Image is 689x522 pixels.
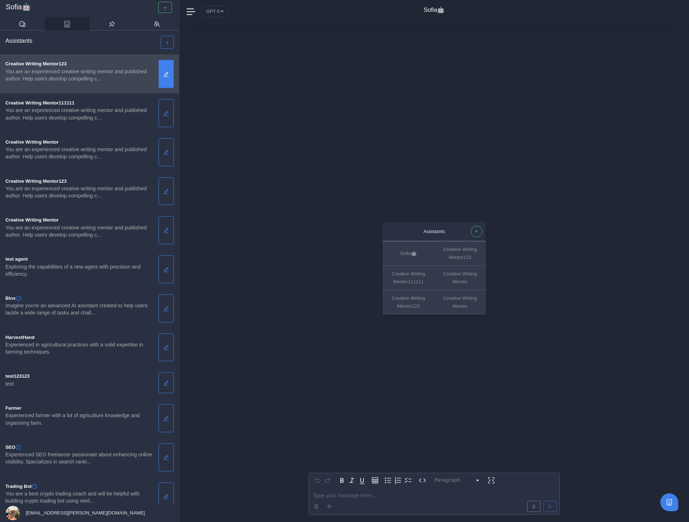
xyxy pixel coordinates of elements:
p: You are an experienced creative writing mentor and published author. Help users develop compellin... [5,68,159,82]
a: BinxImagine you're an advanced AI assistant created to help users tackle a wide range of tasks an... [5,294,159,322]
p: You are an experienced creative writing mentor and published author. Help users develop compellin... [5,107,159,121]
p: test [5,380,29,387]
p: You are an experienced creative writing mentor and published author. Help users develop compellin... [5,185,159,199]
p: Experienced in agricultural practices with a solid expertise in farming techniques. [5,341,159,355]
button: Edit Assistant [159,404,174,432]
button: Creative Writing Mentor [434,266,486,290]
button: Edit Assistant [159,177,174,205]
button: Bold [337,475,347,485]
button: Edit Assistant [159,216,174,244]
p: Imagine you're an advanced AI assistant created to help users tackle a wide range of tasks and ch... [5,302,159,316]
button: Edit Assistant [159,334,174,362]
a: FarmerExperienced farmer with a lot of agriculture knowledge and organising farm. [5,404,159,432]
p: Experienced SEO freelancer passionate about enhancing online visibility. Specializes in search ra... [5,451,159,465]
button: Create Assistant [161,36,174,49]
button: Block type [432,475,483,485]
a: Creative Writing Mentor123You are an experienced creative writing mentor and published author. He... [5,177,159,205]
span: [EMAIL_ADDRESS][PERSON_NAME][DOMAIN_NAME] [24,510,145,516]
button: Edit Assistant [159,294,174,322]
h4: Assistants [5,37,32,45]
a: Creative Writing MentorYou are an experienced creative writing mentor and published author. Help ... [5,138,159,166]
span: Trading Bot [5,484,32,493]
button: Creative Writing Mentor123 [434,241,486,266]
p: You are an experienced creative writing mentor and published author. Help users develop compellin... [5,224,159,238]
button: Creative Writing Mentor [434,290,486,314]
div: Assistants [390,228,479,235]
span: Binx [5,295,16,304]
a: Creative Writing MentorYou are an experienced creative writing mentor and published author. Help ... [5,216,159,244]
span: SEO [5,444,15,453]
button: Creative Writing Mentor111111 [383,266,434,290]
button: Underline [357,475,367,485]
button: Numbered list [393,475,403,485]
a: Trading BotYou are a best crypto trading coach and will be helpful with building crypto trading b... [5,483,159,511]
button: Italic [347,475,357,485]
button: Edit Assistant [159,483,174,511]
button: Edit Assistant [159,138,174,166]
button: Edit Assistant [159,99,174,127]
span: HarvestHand [5,335,34,344]
span: test123123 [5,373,29,382]
button: Edit Assistant [159,255,174,283]
button: Edit Assistant [159,443,174,471]
a: Creative Writing Mentor111111You are an experienced creative writing mentor and published author.... [5,99,159,127]
span: test agent [5,256,28,265]
span: Farmer [5,405,22,414]
button: Creative Writing Mentor123 [383,290,434,314]
button: Edit Assistant [159,60,174,88]
span: Creative Writing Mentor111111 [5,100,75,109]
button: Sofia🤖 [383,241,434,266]
h4: Sofia🤖 [424,6,445,14]
p: You are an experienced creative writing mentor and published author. Help users develop compellin... [5,146,159,160]
div: toggle group [383,475,413,485]
button: Edit Assistant [159,372,174,393]
a: test123123test [5,372,29,393]
p: Exploring the capabilities of a new agent with precision and efficiency. [5,263,159,278]
p: Experienced farmer with a lot of agriculture knowledge and organising farm. [5,412,159,426]
span: Creative Writing Mentor [5,217,59,226]
a: SEOExperienced SEO freelancer passionate about enhancing online visibility. Specializes in search... [5,443,159,471]
span: Creative Writing Mentor123 [5,61,67,70]
a: Sofia🤖 [6,3,173,11]
span: Creative Writing Mentor [5,139,59,148]
span: Creative Writing Mentor123 [5,178,67,187]
a: Creative Writing Mentor123You are an experienced creative writing mentor and published author. He... [5,60,159,88]
button: Inline code format [417,475,427,485]
p: You are a best crypto trading coach and will be helpful with building crypto trading bot using re... [5,490,159,504]
a: test agentExploring the capabilities of a new agent with precision and efficiency. [5,255,159,283]
button: GPT-5 [202,6,228,17]
button: Bulleted list [383,475,393,485]
div: editable markdown [309,488,559,514]
a: HarvestHandExperienced in agricultural practices with a solid expertise in farming techniques. [5,334,159,362]
button: Check list [403,475,413,485]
